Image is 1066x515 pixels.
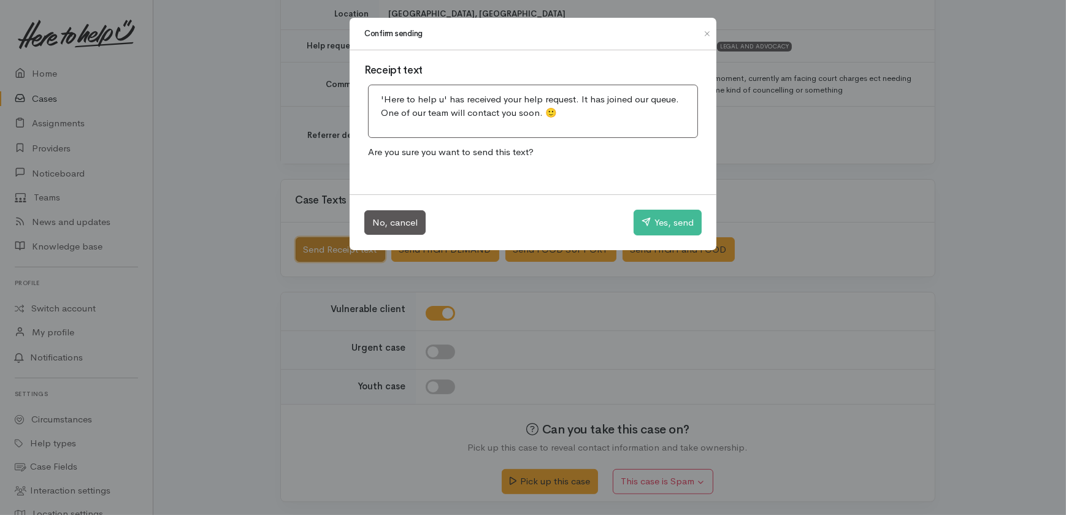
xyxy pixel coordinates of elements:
button: No, cancel [364,210,426,235]
h3: Receipt text [364,65,702,77]
h1: Confirm sending [364,28,423,40]
p: 'Here to help u' has received your help request. It has joined our queue. One of our team will co... [381,93,685,120]
button: Close [697,26,717,41]
button: Yes, send [634,210,702,235]
p: Are you sure you want to send this text? [364,142,702,163]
